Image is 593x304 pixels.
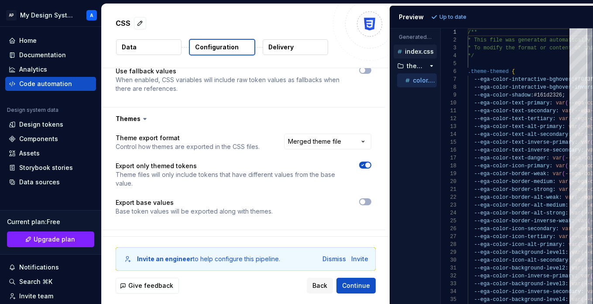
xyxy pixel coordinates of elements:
span: --ega-color-border-weak: [474,171,550,177]
div: 20 [441,178,456,186]
span: --ega-color-icon-inverse-secondary: [474,289,584,295]
div: AP [6,10,17,21]
p: When enabled, CSS variables will include raw token values as fallbacks when there are references. [116,76,343,93]
span: --ega-color-background-level3: [474,281,569,287]
div: 4 [441,52,456,60]
p: Control how themes are exported in the CSS files. [116,142,260,151]
span: --ega-color-background-level2: [474,265,569,271]
div: Current plan : Free [7,218,94,226]
span: --ega-color-interactive-bghover: [474,76,575,83]
p: Configuration [195,43,239,52]
span: var [553,171,562,177]
div: 24 [441,209,456,217]
div: 29 [441,249,456,256]
span: var [562,226,572,232]
span: Continue [342,281,370,290]
div: Design tokens [19,120,63,129]
div: to help configure this pipeline. [137,255,280,263]
span: --ega-color-border-alt-medium: [474,202,569,208]
div: 30 [441,256,456,264]
span: var [562,108,572,114]
span: --ega-color-icon-inverse-primary: [474,273,578,279]
div: Storybook stories [19,163,73,172]
p: Theme files will only include tokens that have different values from the base value. [116,170,343,188]
div: Invite team [19,292,53,301]
div: 9 [441,91,456,99]
a: Assets [5,146,96,160]
span: --ega-color-icon-alt-secondary: [474,257,572,263]
div: 21 [441,186,456,193]
div: 31 [441,264,456,272]
b: Invite an engineer [137,255,193,263]
span: --ega-color-border-medium: [474,179,556,185]
span: ( [562,171,565,177]
span: --ega-color-text-alt-secondary: [474,131,572,138]
span: var [559,234,569,240]
span: var [556,163,566,169]
div: Assets [19,149,40,158]
span: Give feedback [128,281,173,290]
span: --ega-color-text-inverse-primary: [474,139,578,145]
span: var [559,187,569,193]
div: 2 [441,36,456,44]
span: --ega-color-text-tertiary: [474,116,556,122]
div: My Design System [20,11,76,20]
span: ( [566,163,569,169]
div: 6 [441,68,456,76]
span: ; [562,92,565,98]
a: Invite team [5,289,96,303]
span: { [512,69,515,75]
div: 15 [441,138,456,146]
button: Invite [351,255,368,263]
span: --ega-color-border-strong: [474,187,556,193]
span: --ega-color-border-inverse-weak: [474,218,575,224]
span: --ega-color-text-alt-primary: [474,124,566,130]
a: Home [5,34,96,48]
button: Search ⌘K [5,275,96,289]
div: 19 [441,170,456,178]
div: Home [19,36,37,45]
div: 14 [441,131,456,138]
div: Analytics [19,65,47,74]
a: Components [5,132,96,146]
p: Data [122,43,137,52]
span: var [566,194,575,200]
div: 18 [441,162,456,170]
div: 16 [441,146,456,154]
div: 28 [441,241,456,249]
a: Code automation [5,77,96,91]
span: --ega-color-icon-secondary: [474,226,559,232]
span: --ega-color-icon-alt-primary: [474,242,566,248]
span: --ega-color-border-alt-strong: [474,210,569,216]
p: index.css [405,48,434,55]
a: Documentation [5,48,96,62]
p: Export only themed tokens [116,162,343,170]
span: --ega-color-icon-tertiary: [474,234,556,240]
span: var [556,100,566,106]
button: Continue [336,278,376,294]
span: --ega-color-border-alt-weak: [474,194,562,200]
div: 12 [441,115,456,123]
a: Data sources [5,175,96,189]
span: --ega-color-text-primary: [474,100,553,106]
button: color.css [397,76,437,85]
button: themed [394,61,437,71]
button: APMy Design SystemA [2,6,99,24]
div: 35 [441,296,456,304]
a: Storybook stories [5,161,96,175]
p: Generated files [399,34,432,41]
span: --ega-color-text-secondary: [474,108,559,114]
div: 10 [441,99,456,107]
div: Search ⌘K [19,277,52,286]
p: Base token values will be exported along with themes. [116,207,273,216]
div: Documentation [19,51,66,59]
div: 26 [441,225,456,233]
span: var [553,155,562,161]
div: 23 [441,201,456,209]
p: Delivery [268,43,294,52]
button: Give feedback [116,278,179,294]
span: --ega-color-text-inverse-secondary: [474,147,584,153]
span: var [559,179,569,185]
button: Dismiss [322,255,346,263]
